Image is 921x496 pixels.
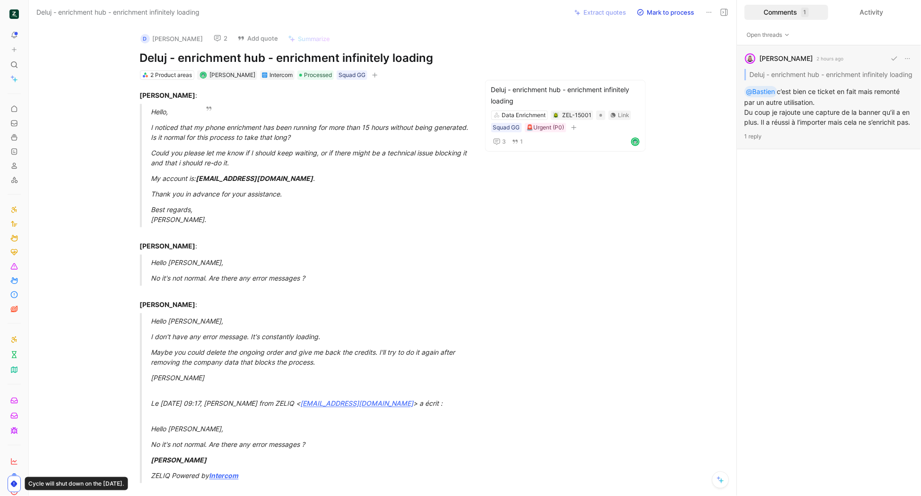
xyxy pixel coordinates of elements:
button: Add quote [233,32,283,45]
div: : [140,290,467,309]
button: Mark to process [633,6,699,19]
div: [PERSON_NAME] [760,53,813,64]
div: Cycle will shut down on the [DATE]. [25,477,128,490]
div: Le [DATE] 09:17, [PERSON_NAME] from ZELIQ < > a écrit : [151,398,478,418]
span: Deluj - enrichment hub - enrichment infinitely loading [36,7,200,18]
strong: [PERSON_NAME] [151,456,207,464]
div: I noticed that my phone enrichment has been running for more than 15 hours without being generate... [151,122,478,142]
div: 🚨Urgent (P0) [527,123,565,132]
div: [PERSON_NAME] ​ [151,373,478,393]
strong: [PERSON_NAME] [140,242,196,250]
div: Intercom [269,70,293,80]
span: Open threads [747,30,790,40]
img: avatar [746,54,755,63]
span: 1 [521,139,523,145]
button: 1 [510,137,525,147]
div: Could you please let me know if I should keep waiting, or if there might be a technical issue blo... [151,148,478,168]
div: Comments1 [745,5,828,20]
strong: [PERSON_NAME] [140,300,196,308]
strong: [PERSON_NAME] [140,91,196,99]
div: Deluj - enrichment hub - enrichment infinitely loading [491,84,640,107]
img: avatar [201,72,206,77]
button: Summarize [284,32,335,45]
img: avatar [632,138,639,145]
img: ZELIQ [9,9,19,19]
div: Hello, [151,107,478,117]
div: 2 Product areas [150,70,192,80]
div: Best regards, [PERSON_NAME]. [151,205,478,224]
div: Maybe you could delete the ongoing order and give me back the credits. I'll try to do it again af... [151,347,478,367]
div: Thank you in advance for your assistance. [151,189,478,199]
div: No it's not normal. Are there any error messages ? [151,273,478,283]
div: d [140,34,150,43]
div: : [140,90,467,100]
a: Intercom [209,471,239,479]
div: My account is: . [151,173,478,183]
button: Extract quotes [570,6,631,19]
button: d[PERSON_NAME] [136,32,208,46]
button: 🪲 [553,112,559,119]
div: Hello [PERSON_NAME], [151,316,478,326]
div: Link [618,111,629,120]
p: 1 reply [745,132,913,141]
div: : [140,231,467,251]
div: Hello [PERSON_NAME], [151,424,478,434]
div: Processed [297,70,334,80]
img: 🪲 [553,112,559,118]
div: ZELIQ Powered by [151,470,478,480]
button: ZELIQ [8,8,21,21]
div: Data Enrichment [502,111,546,120]
div: Squad GG [493,123,520,132]
button: 3 [491,136,508,147]
div: Squad GG [339,70,365,80]
div: 1 [801,8,809,17]
span: Processed [304,70,332,80]
strong: [EMAIL_ADDRESS][DOMAIN_NAME] [196,174,313,182]
div: Activity [830,5,914,20]
button: Open threads [745,30,792,40]
div: Hello [PERSON_NAME], [151,257,478,267]
div: ZEL-15001 [562,111,591,120]
div: No it's not normal. Are there any error messages ? [151,439,478,449]
div: I don't have any error message. It's constantly loading. [151,332,478,342]
span: 3 [503,139,506,145]
h1: Deluj - enrichment hub - enrichment infinitely loading [140,51,467,66]
a: [EMAIL_ADDRESS][DOMAIN_NAME] [301,399,414,407]
p: 2 hours ago [817,54,844,63]
span: [PERSON_NAME] [209,71,255,78]
button: 2 [209,32,232,45]
span: Summarize [298,34,330,43]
